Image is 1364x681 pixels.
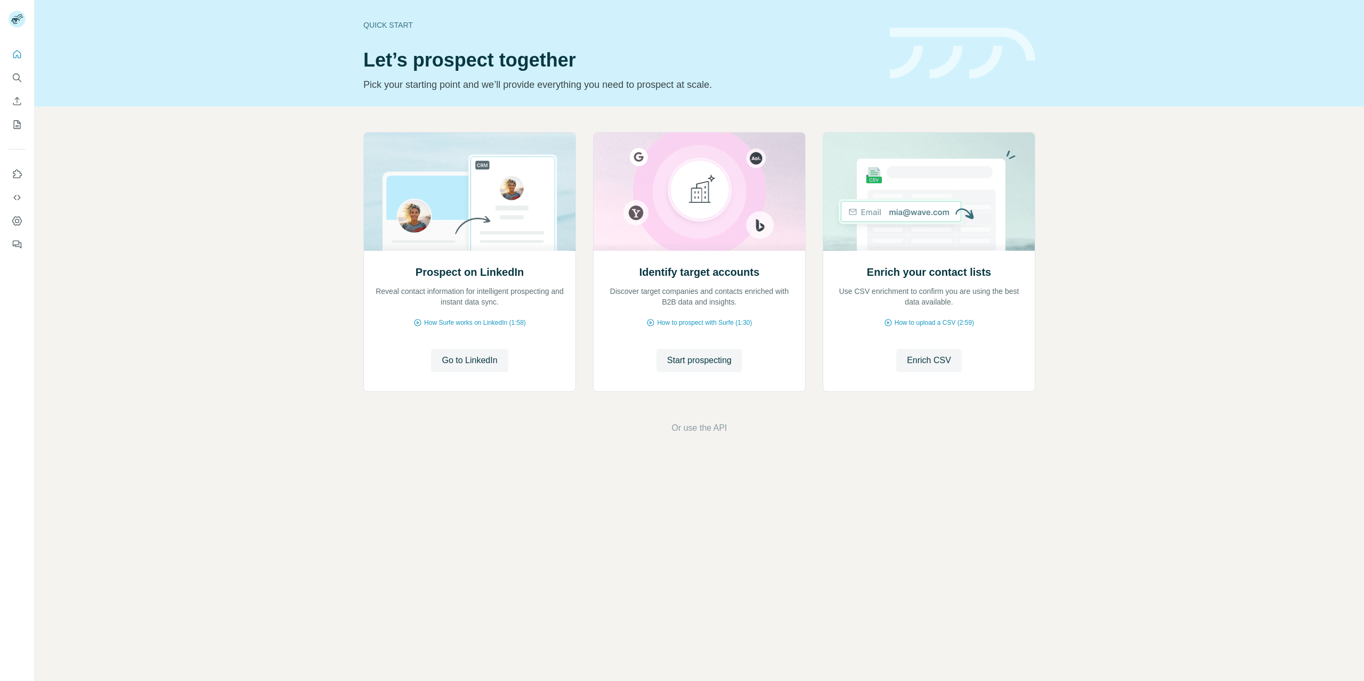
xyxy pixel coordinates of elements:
span: Go to LinkedIn [442,354,497,367]
p: Pick your starting point and we’ll provide everything you need to prospect at scale. [363,77,877,92]
h2: Prospect on LinkedIn [416,265,524,280]
button: Or use the API [671,422,727,434]
p: Reveal contact information for intelligent prospecting and instant data sync. [375,286,565,307]
h2: Enrich your contact lists [867,265,991,280]
div: Quick start [363,20,877,30]
button: Feedback [9,235,26,254]
p: Use CSV enrichment to confirm you are using the best data available. [834,286,1024,307]
button: Search [9,68,26,87]
button: Use Surfe API [9,188,26,207]
img: Enrich your contact lists [823,133,1035,251]
p: Discover target companies and contacts enriched with B2B data and insights. [604,286,794,307]
span: How Surfe works on LinkedIn (1:58) [424,318,526,327]
button: Enrich CSV [9,92,26,111]
span: Enrich CSV [907,354,951,367]
button: Go to LinkedIn [431,349,508,372]
button: Enrich CSV [896,349,962,372]
button: Start prospecting [656,349,742,372]
button: Use Surfe on LinkedIn [9,165,26,184]
h1: Let’s prospect together [363,50,877,71]
img: Prospect on LinkedIn [363,133,576,251]
button: My lists [9,115,26,134]
span: How to upload a CSV (2:59) [895,318,974,327]
span: How to prospect with Surfe (1:30) [657,318,752,327]
button: Quick start [9,45,26,64]
h2: Identify target accounts [639,265,760,280]
button: Dashboard [9,211,26,231]
span: Start prospecting [667,354,732,367]
img: Identify target accounts [593,133,806,251]
img: banner [890,28,1035,79]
